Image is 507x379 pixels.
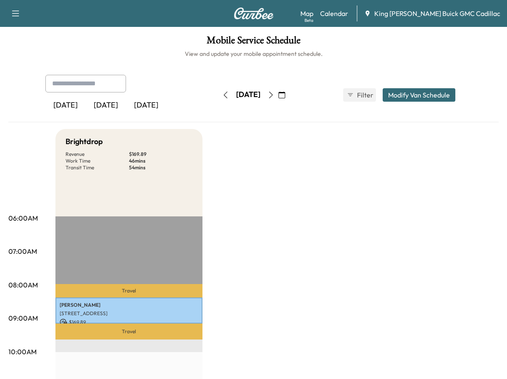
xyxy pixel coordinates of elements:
p: $ 169.89 [129,151,192,158]
p: 10:00AM [8,347,37,357]
div: Beta [305,17,313,24]
p: 54 mins [129,164,192,171]
p: 46 mins [129,158,192,164]
div: [DATE] [45,96,86,115]
p: 06:00AM [8,213,38,223]
p: Work Time [66,158,129,164]
p: Travel [55,324,202,340]
p: 09:00AM [8,313,38,323]
a: MapBeta [300,8,313,18]
a: Calendar [320,8,348,18]
img: Curbee Logo [234,8,274,19]
span: King [PERSON_NAME] Buick GMC Cadillac [374,8,500,18]
h6: View and update your mobile appointment schedule. [8,50,499,58]
div: [DATE] [126,96,166,115]
p: Revenue [66,151,129,158]
p: Transit Time [66,164,129,171]
p: $ 169.89 [60,318,198,326]
p: [STREET_ADDRESS] [60,310,198,317]
button: Modify Van Schedule [383,88,455,102]
h1: Mobile Service Schedule [8,35,499,50]
p: [PERSON_NAME] [60,302,198,308]
div: [DATE] [86,96,126,115]
p: 08:00AM [8,280,38,290]
p: Travel [55,284,202,297]
button: Filter [343,88,376,102]
h5: Brightdrop [66,136,103,147]
p: 07:00AM [8,246,37,256]
span: Filter [357,90,372,100]
div: [DATE] [236,89,260,100]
